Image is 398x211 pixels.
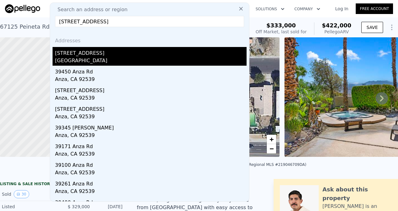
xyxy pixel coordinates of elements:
div: 39261 Anza Rd [55,178,247,188]
button: View historical data [14,190,29,198]
div: 39400 Anza Rd [55,196,247,206]
img: Pellego [5,4,40,13]
div: [STREET_ADDRESS] [55,103,247,113]
div: [DATE] [95,204,123,210]
button: Solutions [251,3,289,15]
div: Anza, CA 92539 [55,94,247,103]
input: Enter an address, city, region, neighborhood or zip code [55,16,244,27]
div: Listed [2,204,57,210]
button: Company [289,3,325,15]
button: Show Options [386,21,398,34]
div: Anza, CA 92539 [55,169,247,178]
div: Anza, CA 92539 [55,76,247,84]
a: Free Account [356,3,393,14]
div: [STREET_ADDRESS] [55,47,247,57]
div: Anza, CA 92539 [55,188,247,196]
div: [STREET_ADDRESS] [55,84,247,94]
div: Anza, CA 92539 [55,132,247,140]
div: Sold [2,190,57,198]
div: 39171 Anza Rd [55,140,247,150]
a: Zoom in [267,135,276,144]
div: Ask about this property [322,185,392,203]
div: 39345 [PERSON_NAME] [55,122,247,132]
button: SAVE [361,22,383,33]
a: Log In [328,6,356,12]
span: − [270,145,274,152]
div: Off Market, last sold for [256,29,307,35]
span: Search an address or region [53,6,127,13]
div: Pellego ARV [322,29,351,35]
span: $ 329,000 [68,204,90,209]
div: Anza, CA 92539 [55,150,247,159]
span: + [270,135,274,143]
div: 39100 Anza Rd [55,159,247,169]
span: $333,000 [266,22,296,29]
div: Addresses [53,32,247,47]
div: 39450 Anza Rd [55,66,247,76]
div: Anza, CA 92539 [55,113,247,122]
a: Zoom out [267,144,276,153]
div: [GEOGRAPHIC_DATA] [55,57,247,66]
span: $422,000 [322,22,351,29]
